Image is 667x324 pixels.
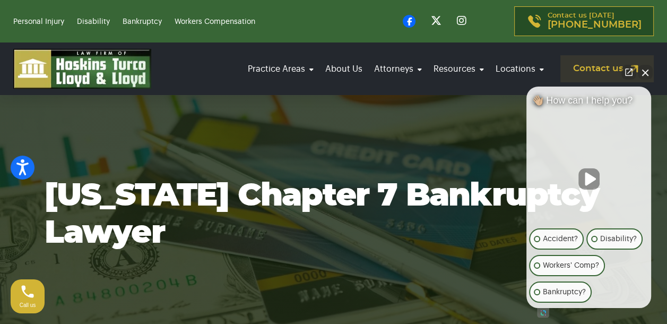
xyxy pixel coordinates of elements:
a: About Us [322,54,366,84]
p: Contact us [DATE] [548,12,642,30]
span: Call us [20,302,36,308]
div: 👋🏼 How can I help you? [526,95,651,112]
h1: [US_STATE] Chapter 7 Bankruptcy Lawyer [45,177,623,252]
img: logo [13,49,151,89]
span: [PHONE_NUMBER] [548,20,642,30]
button: Close Intaker Chat Widget [638,65,653,80]
a: Personal Injury [13,18,64,25]
p: Workers' Comp? [543,259,599,272]
button: Unmute video [578,168,600,190]
a: Contact us [560,55,654,82]
a: Locations [492,54,547,84]
a: Open direct chat [621,65,636,80]
p: Bankruptcy? [543,286,586,299]
p: Accident? [543,233,578,245]
a: Open intaker chat [537,308,549,318]
a: Practice Areas [245,54,317,84]
a: Contact us [DATE][PHONE_NUMBER] [514,6,654,36]
a: Resources [430,54,487,84]
a: Bankruptcy [123,18,162,25]
a: Attorneys [371,54,425,84]
a: Workers Compensation [175,18,255,25]
p: Disability? [600,233,637,245]
a: Disability [77,18,110,25]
